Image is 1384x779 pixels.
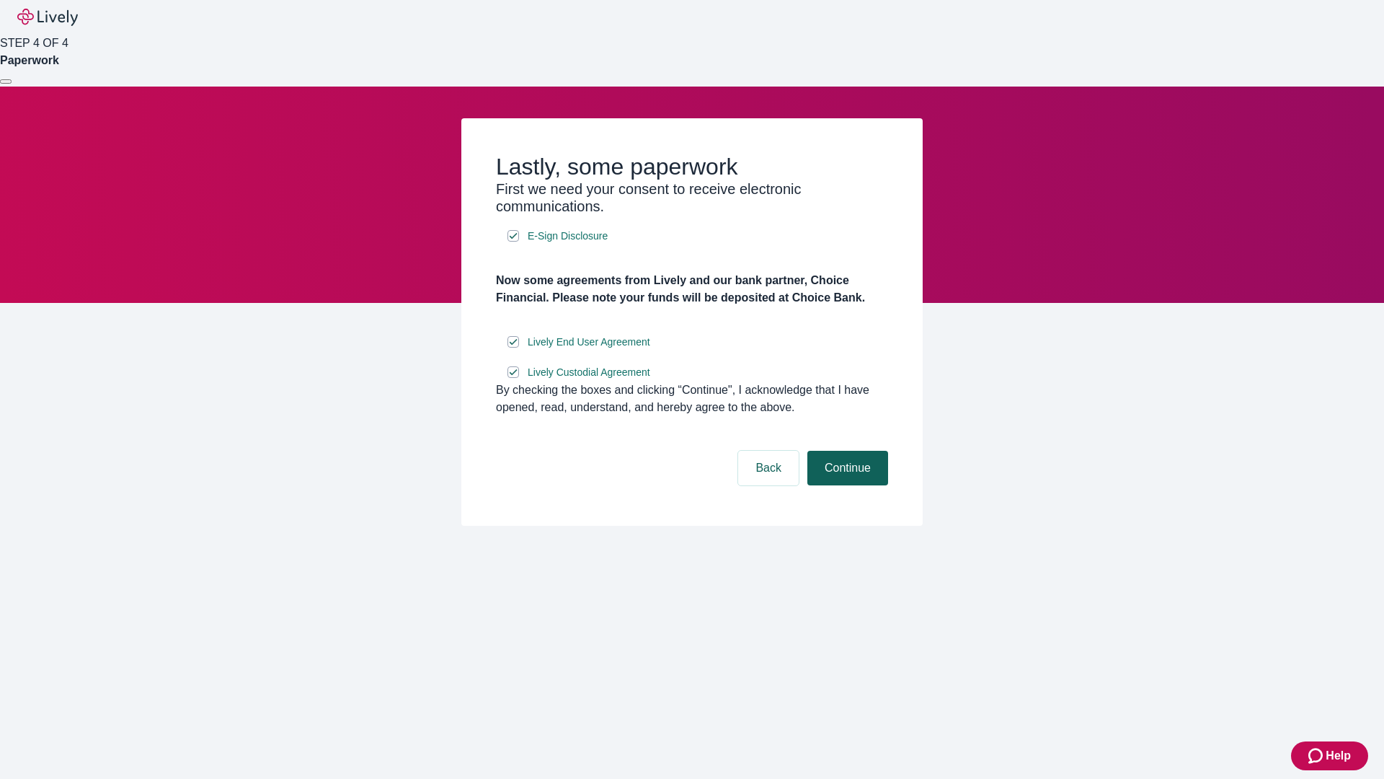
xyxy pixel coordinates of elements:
button: Back [738,451,799,485]
h3: First we need your consent to receive electronic communications. [496,180,888,215]
a: e-sign disclosure document [525,227,611,245]
h4: Now some agreements from Lively and our bank partner, Choice Financial. Please note your funds wi... [496,272,888,307]
a: e-sign disclosure document [525,364,653,382]
span: E-Sign Disclosure [528,229,608,244]
span: Lively End User Agreement [528,335,650,350]
button: Continue [807,451,888,485]
span: Help [1326,747,1351,765]
svg: Zendesk support icon [1308,747,1326,765]
span: Lively Custodial Agreement [528,365,650,380]
a: e-sign disclosure document [525,333,653,351]
h2: Lastly, some paperwork [496,153,888,180]
div: By checking the boxes and clicking “Continue", I acknowledge that I have opened, read, understand... [496,382,888,416]
button: Zendesk support iconHelp [1291,741,1368,770]
img: Lively [17,9,78,26]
